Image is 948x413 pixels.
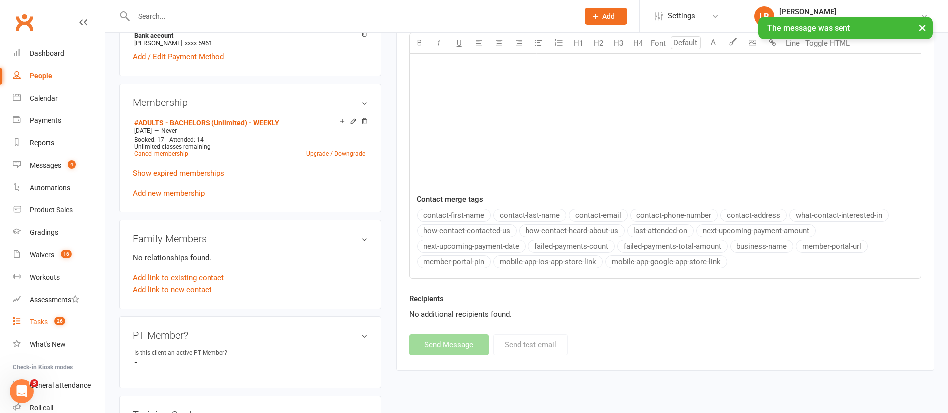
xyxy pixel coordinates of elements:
[306,150,365,157] a: Upgrade / Downgrade
[13,374,105,397] a: General attendance kiosk mode
[30,49,64,57] div: Dashboard
[30,228,58,236] div: Gradings
[569,33,589,53] button: H1
[602,12,615,20] span: Add
[134,136,164,143] span: Booked: 17
[783,33,803,53] button: Line
[796,240,868,253] button: member-portal-url
[417,193,483,205] label: Contact merge tags
[758,17,933,39] div: The message was sent
[629,33,648,53] button: H4
[133,272,224,284] a: Add link to existing contact
[134,143,211,150] span: Unlimited classes remaining
[630,209,718,222] button: contact-phone-number
[779,7,920,16] div: [PERSON_NAME]
[161,127,177,134] span: Never
[134,358,368,367] strong: -
[30,116,61,124] div: Payments
[12,10,37,35] a: Clubworx
[519,224,625,237] button: how-contact-heard-about-us
[134,150,188,157] a: Cancel membership
[133,51,224,63] a: Add / Edit Payment Method
[133,189,205,198] a: Add new membership
[133,97,368,108] h3: Membership
[648,33,668,53] button: Font
[627,224,694,237] button: last-attended-on
[13,87,105,109] a: Calendar
[703,33,723,53] button: A
[913,17,931,38] button: ×
[617,240,728,253] button: failed-payments-total-amount
[61,250,72,258] span: 16
[30,318,48,326] div: Tasks
[585,8,627,25] button: Add
[409,309,921,320] div: No additional recipients found.
[13,244,105,266] a: Waivers 16
[13,266,105,289] a: Workouts
[30,381,91,389] div: General attendance
[668,5,695,27] span: Settings
[789,209,889,222] button: what-contact-interested-in
[493,255,603,268] button: mobile-app-ios-app-store-link
[609,33,629,53] button: H3
[803,33,852,53] button: Toggle HTML
[13,177,105,199] a: Automations
[30,273,60,281] div: Workouts
[134,348,227,358] div: Is this client an active PT Member?
[30,404,53,412] div: Roll call
[754,6,774,26] div: LB
[133,233,368,244] h3: Family Members
[417,240,526,253] button: next-upcoming-payment-date
[134,119,279,127] a: #ADULTS - BACHELORS (Unlimited) - WEEKLY
[133,330,368,341] h3: PT Member?
[10,379,34,403] iframe: Intercom live chat
[457,39,462,48] span: U
[13,154,105,177] a: Messages 4
[13,199,105,221] a: Product Sales
[30,340,66,348] div: What's New
[409,293,444,305] label: Recipients
[30,139,54,147] div: Reports
[134,127,152,134] span: [DATE]
[30,379,38,387] span: 3
[30,161,61,169] div: Messages
[720,209,787,222] button: contact-address
[30,296,79,304] div: Assessments
[30,94,58,102] div: Calendar
[528,240,615,253] button: failed-payments-count
[30,206,73,214] div: Product Sales
[417,224,517,237] button: how-contact-contacted-us
[589,33,609,53] button: H2
[133,284,211,296] a: Add link to new contact
[417,255,491,268] button: member-portal-pin
[417,209,491,222] button: contact-first-name
[449,33,469,53] button: U
[30,184,70,192] div: Automations
[13,132,105,154] a: Reports
[133,169,224,178] a: Show expired memberships
[13,333,105,356] a: What's New
[493,209,566,222] button: contact-last-name
[185,39,212,47] span: xxxx 5961
[779,16,920,25] div: Double Dose Muay Thai [GEOGRAPHIC_DATA]
[730,240,793,253] button: business-name
[696,224,816,237] button: next-upcoming-payment-amount
[131,9,572,23] input: Search...
[132,127,368,135] div: —
[30,72,52,80] div: People
[54,317,65,325] span: 26
[13,42,105,65] a: Dashboard
[169,136,204,143] span: Attended: 14
[13,109,105,132] a: Payments
[13,311,105,333] a: Tasks 26
[133,252,368,264] p: No relationships found.
[68,160,76,169] span: 4
[13,65,105,87] a: People
[13,289,105,311] a: Assessments
[30,251,54,259] div: Waivers
[569,209,628,222] button: contact-email
[605,255,727,268] button: mobile-app-google-app-store-link
[13,221,105,244] a: Gradings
